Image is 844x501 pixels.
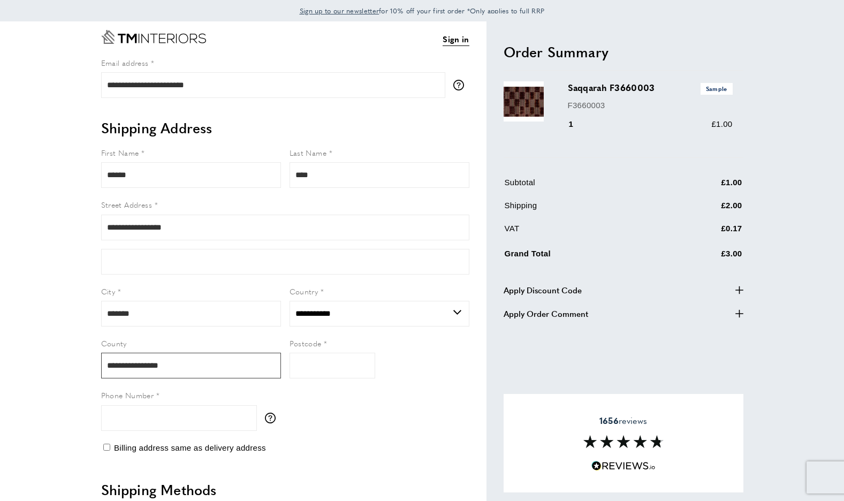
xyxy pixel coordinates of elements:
a: Sign in [443,33,469,46]
img: Saqqarah F3660003 [504,81,544,122]
button: More information [265,413,281,423]
span: City [101,286,116,297]
td: £2.00 [668,199,742,220]
span: Sign up to our newsletter [300,6,379,16]
td: VAT [505,222,667,243]
a: Go to Home page [101,30,206,44]
td: Subtotal [505,176,667,197]
span: Country [290,286,318,297]
a: Sign up to our newsletter [300,5,379,16]
span: Email address [101,57,149,68]
span: Apply Order Comment [504,307,588,320]
span: Billing address same as delivery address [114,443,266,452]
button: More information [453,80,469,90]
span: Postcode [290,338,322,348]
td: Shipping [505,199,667,220]
span: County [101,338,127,348]
h2: Order Summary [504,42,743,62]
span: reviews [599,415,647,426]
strong: 1656 [599,414,619,427]
span: Street Address [101,199,153,210]
span: £1.00 [711,119,732,128]
td: Grand Total [505,245,667,268]
input: Billing address same as delivery address [103,444,110,451]
h3: Saqqarah F3660003 [568,81,733,94]
img: Reviews.io 5 stars [591,461,656,471]
td: £0.17 [668,222,742,243]
h2: Shipping Methods [101,480,469,499]
span: Apply Discount Code [504,284,582,297]
span: Sample [701,83,733,94]
div: 1 [568,118,589,131]
img: Reviews section [583,435,664,448]
td: £3.00 [668,245,742,268]
span: Last Name [290,147,327,158]
span: Phone Number [101,390,154,400]
span: for 10% off your first order *Only applies to full RRP [300,6,545,16]
p: F3660003 [568,99,733,112]
td: £1.00 [668,176,742,197]
span: First Name [101,147,139,158]
h2: Shipping Address [101,118,469,138]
